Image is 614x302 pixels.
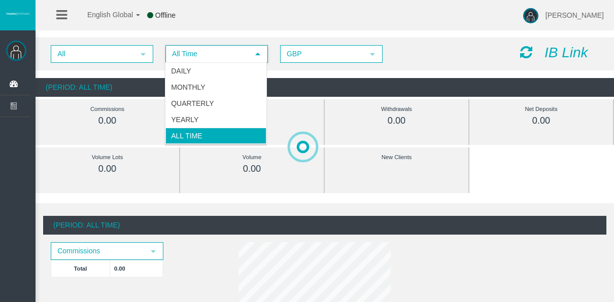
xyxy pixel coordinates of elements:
[203,152,301,163] div: Volume
[348,103,446,115] div: Withdrawals
[545,11,604,19] span: [PERSON_NAME]
[165,95,266,111] li: Quarterly
[368,50,377,58] span: select
[149,247,157,255] span: select
[492,115,590,127] div: 0.00
[58,103,156,115] div: Commissions
[165,128,266,144] li: All Time
[58,115,156,127] div: 0.00
[520,45,532,59] i: Reload Dashboard
[523,8,538,23] img: user-image
[544,45,588,60] i: IB Link
[166,46,249,62] span: All Time
[203,163,301,175] div: 0.00
[165,63,266,79] li: Daily
[492,103,590,115] div: Net Deposits
[165,111,266,128] li: Yearly
[165,79,266,95] li: Monthly
[58,163,156,175] div: 0.00
[43,216,606,235] div: (Period: All Time)
[52,243,144,259] span: Commissions
[74,11,133,19] span: English Global
[348,115,446,127] div: 0.00
[155,11,176,19] span: Offline
[36,78,614,97] div: (Period: All Time)
[58,152,156,163] div: Volume Lots
[139,50,147,58] span: select
[254,50,262,58] span: select
[51,260,110,277] td: Total
[52,46,134,62] span: All
[5,12,30,16] img: logo.svg
[281,46,363,62] span: GBP
[110,260,163,277] td: 0.00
